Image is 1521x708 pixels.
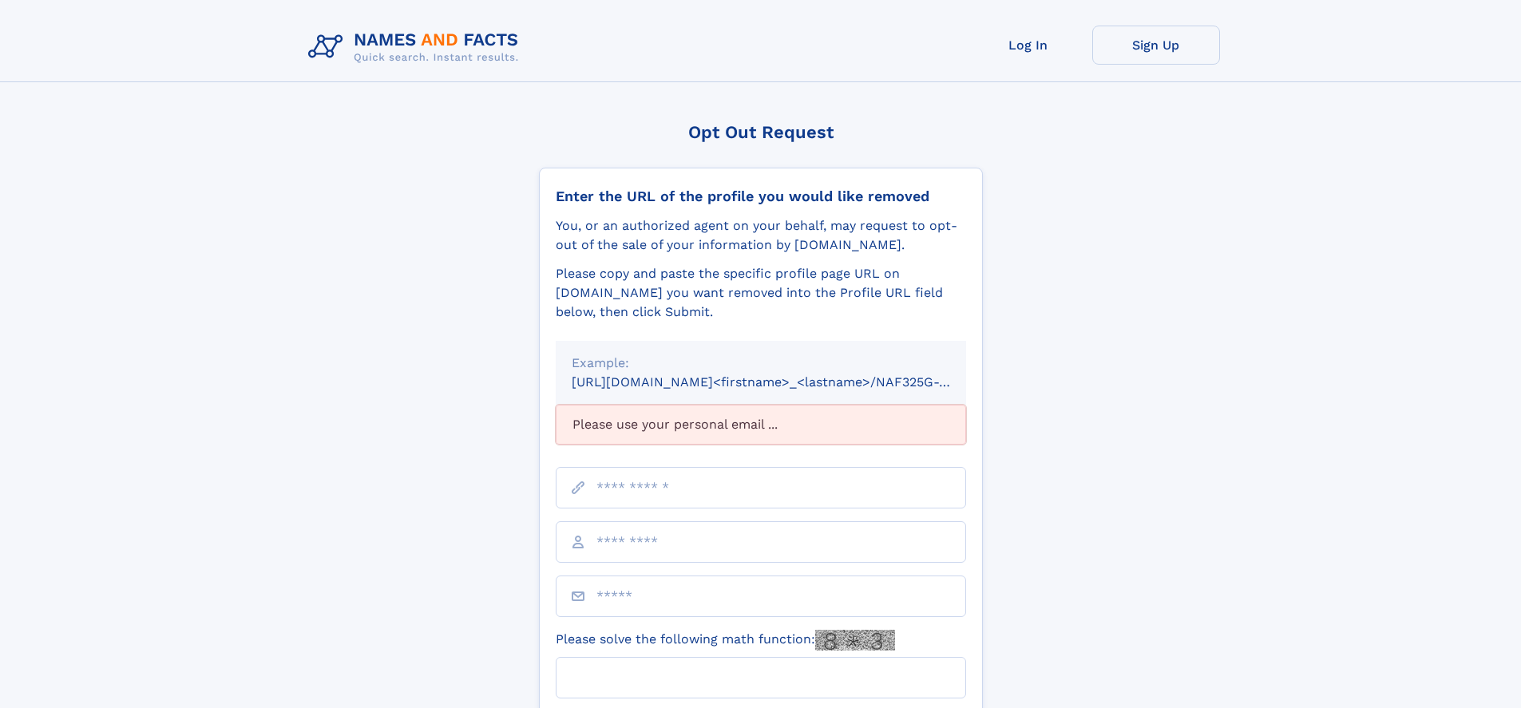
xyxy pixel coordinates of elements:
img: Logo Names and Facts [302,26,532,69]
small: [URL][DOMAIN_NAME]<firstname>_<lastname>/NAF325G-xxxxxxxx [572,374,996,390]
a: Log In [964,26,1092,65]
a: Sign Up [1092,26,1220,65]
div: You, or an authorized agent on your behalf, may request to opt-out of the sale of your informatio... [556,216,966,255]
label: Please solve the following math function: [556,630,895,651]
div: Please copy and paste the specific profile page URL on [DOMAIN_NAME] you want removed into the Pr... [556,264,966,322]
div: Please use your personal email ... [556,405,966,445]
div: Opt Out Request [539,122,983,142]
div: Enter the URL of the profile you would like removed [556,188,966,205]
div: Example: [572,354,950,373]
